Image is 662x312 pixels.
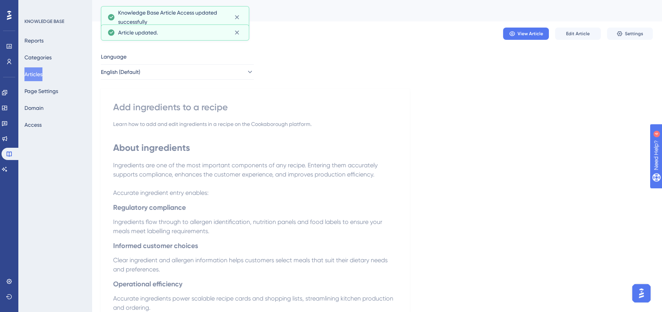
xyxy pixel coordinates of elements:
[113,101,398,113] div: Add ingredients to a recipe
[630,282,653,305] iframe: UserGuiding AI Assistant Launcher
[18,2,48,11] span: Need Help?
[113,119,398,129] div: Learn how to add and edit ingredients in a recipe on the Cookaborough platform.
[113,142,190,153] strong: About ingredients
[518,31,543,37] span: View Article
[113,203,186,212] strong: Regulatory compliance
[113,162,379,178] span: Ingredients are one of the most important components of any recipe. Entering them accurately supp...
[101,5,634,16] div: Add ingredients to a recipe
[53,4,55,10] div: 4
[24,101,44,115] button: Domain
[555,28,601,40] button: Edit Article
[24,67,42,81] button: Articles
[24,118,42,132] button: Access
[101,67,140,77] span: English (Default)
[101,52,127,61] span: Language
[625,31,643,37] span: Settings
[101,64,254,80] button: English (Default)
[113,189,209,196] span: Accurate ingredient entry enables:
[118,8,228,26] span: Knowledge Base Article Access updated successfully
[118,28,158,37] span: Article updated.
[24,34,44,47] button: Reports
[24,18,64,25] div: KNOWLEDGE BASE
[503,28,549,40] button: View Article
[113,256,389,273] span: Clear ingredient and allergen information helps customers select meals that suit their dietary ne...
[113,295,395,311] span: Accurate ingredients power scalable recipe cards and shopping lists, streamlining kitchen product...
[113,280,182,288] strong: Operational efficiency
[113,242,198,250] strong: Informed customer choices
[113,218,384,235] span: Ingredients flow through to allergen identification, nutrition panels and food labels to ensure y...
[24,84,58,98] button: Page Settings
[24,51,52,64] button: Categories
[566,31,590,37] span: Edit Article
[607,28,653,40] button: Settings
